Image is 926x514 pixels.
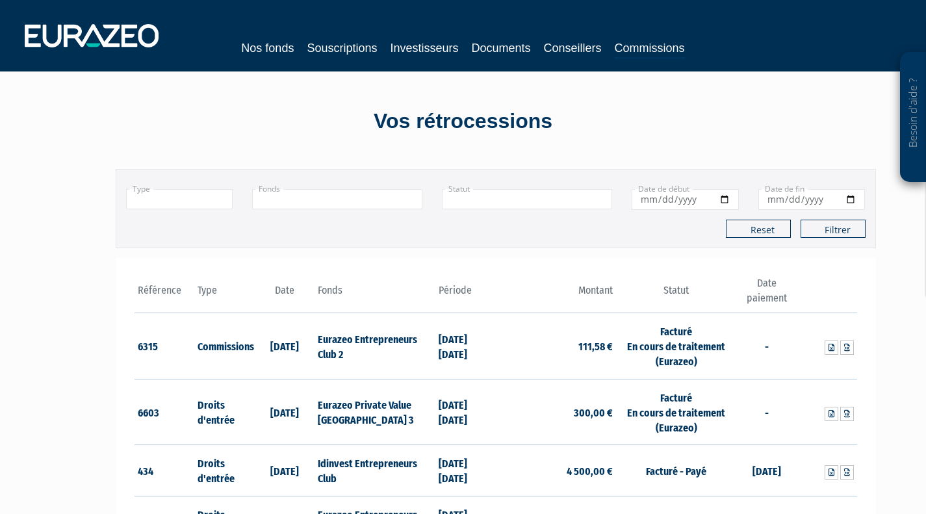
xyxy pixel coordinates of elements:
td: 111,58 € [496,313,616,379]
td: Facturé En cours de traitement (Eurazeo) [616,313,736,379]
td: Idinvest Entrepreneurs Club [315,445,435,496]
th: Référence [135,276,195,313]
a: Conseillers [544,39,602,57]
td: Facturé - Payé [616,445,736,496]
a: Souscriptions [307,39,377,57]
td: Droits d'entrée [194,445,255,496]
td: 6315 [135,313,195,379]
td: Commissions [194,313,255,379]
td: [DATE] [DATE] [435,313,496,379]
td: [DATE] [255,313,315,379]
p: Besoin d'aide ? [906,59,921,176]
td: [DATE] [255,379,315,445]
th: Date paiement [736,276,797,313]
td: - [736,313,797,379]
a: Investisseurs [390,39,458,57]
td: Eurazeo Entrepreneurs Club 2 [315,313,435,379]
th: Statut [616,276,736,313]
td: Facturé En cours de traitement (Eurazeo) [616,379,736,445]
td: Droits d'entrée [194,379,255,445]
img: 1732889491-logotype_eurazeo_blanc_rvb.png [25,24,159,47]
td: [DATE] [255,445,315,496]
td: 4 500,00 € [496,445,616,496]
th: Montant [496,276,616,313]
th: Type [194,276,255,313]
td: 434 [135,445,195,496]
button: Reset [726,220,791,238]
div: Vos rétrocessions [93,107,834,136]
a: Documents [472,39,531,57]
button: Filtrer [801,220,866,238]
th: Fonds [315,276,435,313]
td: 6603 [135,379,195,445]
td: [DATE] [DATE] [435,379,496,445]
td: [DATE] [736,445,797,496]
td: - [736,379,797,445]
th: Date [255,276,315,313]
td: [DATE] [DATE] [435,445,496,496]
th: Période [435,276,496,313]
td: 300,00 € [496,379,616,445]
a: Commissions [615,39,685,59]
a: Nos fonds [241,39,294,57]
td: Eurazeo Private Value [GEOGRAPHIC_DATA] 3 [315,379,435,445]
